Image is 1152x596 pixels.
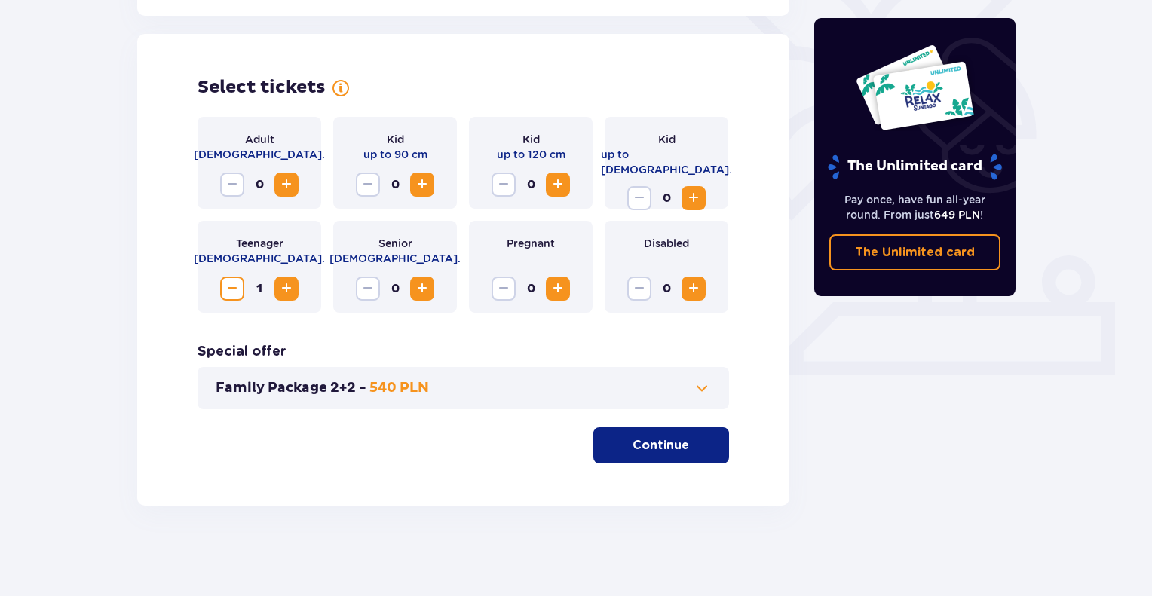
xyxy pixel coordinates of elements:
button: Increase [410,277,434,301]
p: Disabled [644,236,689,251]
button: Increase [682,186,706,210]
p: [DEMOGRAPHIC_DATA]. [329,251,461,266]
button: Decrease [492,277,516,301]
button: Decrease [356,173,380,197]
p: The Unlimited card [826,154,1003,180]
span: 0 [519,277,543,301]
p: Kid [522,132,540,147]
button: Increase [274,173,299,197]
button: Increase [546,173,570,197]
p: Family Package 2+2 - [216,379,366,397]
span: 1 [247,277,271,301]
span: 0 [383,173,407,197]
p: up to [DEMOGRAPHIC_DATA]. [601,147,732,177]
p: Pregnant [507,236,555,251]
p: Adult [245,132,274,147]
p: Kid [658,132,676,147]
p: Special offer [198,343,286,361]
span: 0 [654,277,679,301]
p: 540 PLN [369,379,429,397]
span: 0 [247,173,271,197]
button: Increase [546,277,570,301]
p: Continue [633,437,689,454]
p: up to 90 cm [363,147,427,162]
p: Senior [378,236,412,251]
button: Decrease [356,277,380,301]
p: The Unlimited card [855,244,975,261]
span: 0 [383,277,407,301]
button: Decrease [627,186,651,210]
a: The Unlimited card [829,234,1001,270]
button: Continue [593,427,729,463]
button: Increase [682,277,706,301]
span: 0 [654,186,679,210]
button: Decrease [220,277,244,301]
p: Select tickets [198,76,326,99]
button: Decrease [627,277,651,301]
p: up to 120 cm [497,147,565,162]
button: Family Package 2+2 -540 PLN [216,379,711,397]
p: [DEMOGRAPHIC_DATA]. [194,147,325,162]
button: Increase [410,173,434,197]
p: Teenager [236,236,283,251]
p: Kid [387,132,404,147]
button: Decrease [220,173,244,197]
button: Decrease [492,173,516,197]
p: [DEMOGRAPHIC_DATA]. [194,251,325,266]
span: 0 [519,173,543,197]
button: Increase [274,277,299,301]
span: 649 PLN [934,209,980,221]
p: Pay once, have fun all-year round. From just ! [829,192,1001,222]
